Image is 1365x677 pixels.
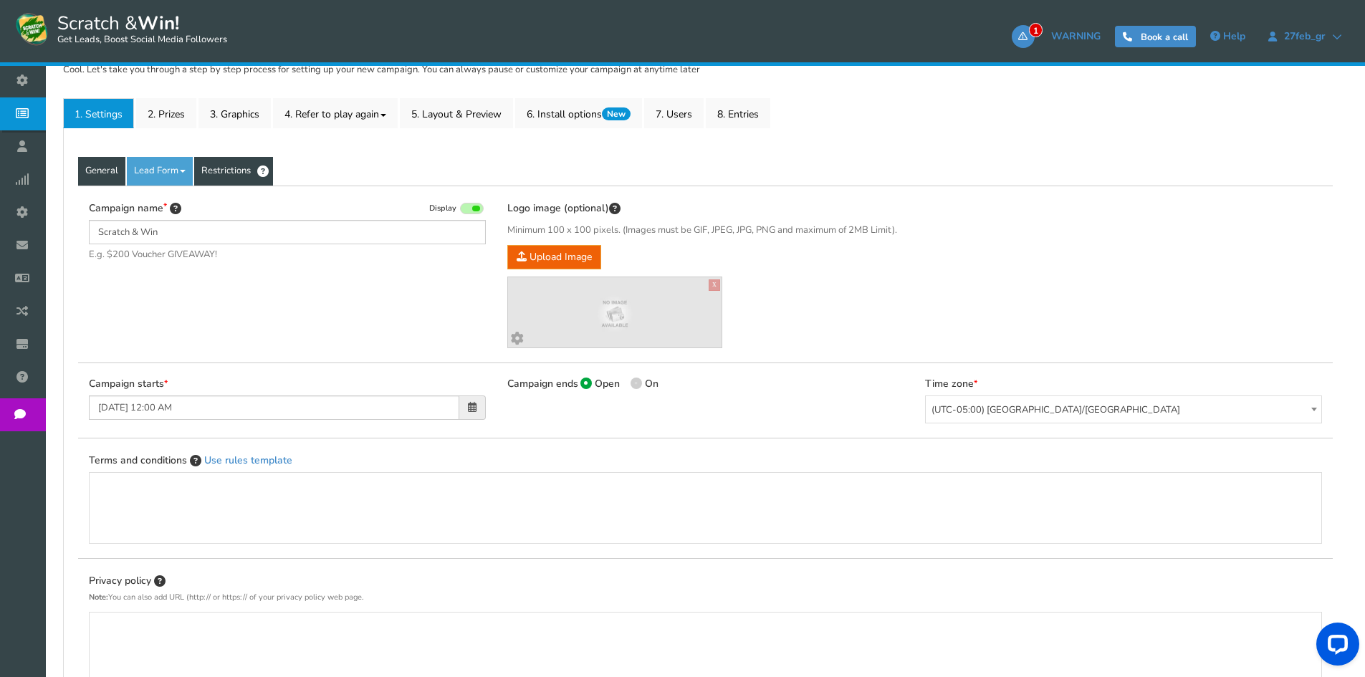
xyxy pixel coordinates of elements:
[925,378,977,391] label: Time zone
[1029,23,1043,37] span: 1
[204,453,292,467] a: Use rules template
[1012,25,1108,48] a: 1WARNING
[89,592,364,602] small: You can also add URL (http:// or https:// of your privacy policy web page.
[104,480,1307,537] div: Rich Text Editor, campaign_terms
[138,11,179,36] strong: Win!
[170,201,181,217] span: Tip: Choose a title that will attract more entries. For example: “Scratch & win a bracelet” will ...
[57,34,227,46] small: Get Leads, Boost Social Media Followers
[136,98,196,128] a: 2. Prizes
[609,201,621,217] span: This image will be displayed on top of your contest screen. You can upload & preview different im...
[1305,617,1365,677] iframe: LiveChat chat widget
[89,248,486,262] span: E.g. $200 Voucher GIVEAWAY!
[78,157,125,186] a: General
[1115,26,1196,47] a: Book a call
[50,11,227,47] span: Scratch &
[104,620,1307,677] div: Rich Text Editor, campaign_privacy
[507,378,578,391] label: Campaign ends
[926,396,1321,424] span: (UTC-05:00) America/Chicago
[429,203,456,214] span: Display
[1141,31,1188,44] span: Book a call
[63,98,134,128] a: 1. Settings
[706,98,770,128] a: 8. Entries
[709,279,720,291] a: X
[1223,29,1245,43] span: Help
[644,98,704,128] a: 7. Users
[645,377,658,390] span: On
[925,395,1322,423] span: (UTC-05:00) America/Chicago
[515,98,642,128] a: 6. Install options
[89,201,181,216] label: Campaign name
[602,107,631,120] span: New
[194,157,273,186] a: Restrictions
[63,63,1347,77] p: Cool. Let's take you through a step by step process for setting up your new campaign. You can alw...
[187,453,204,469] span: Enter the Terms and Conditions of your campaign
[595,377,620,390] span: Open
[14,11,227,47] a: Scratch &Win! Get Leads, Boost Social Media Followers
[127,157,193,186] a: Lead Form
[507,201,621,216] label: Logo image (optional)
[400,98,513,128] a: 5. Layout & Preview
[89,378,168,391] label: Campaign starts
[1203,25,1253,48] a: Help
[507,224,904,238] span: Minimum 100 x 100 pixels. (Images must be GIF, JPEG, JPG, PNG and maximum of 2MB Limit).
[14,11,50,47] img: Scratch and Win
[1277,31,1332,42] span: 27feb_gr
[89,453,292,469] label: Terms and conditions
[89,592,108,602] b: Note:
[273,98,398,128] a: 4. Refer to play again
[1051,29,1101,43] span: WARNING
[151,574,166,590] span: Enter the Privacy Policy of your campaign
[89,573,166,589] label: Privacy policy
[198,98,271,128] a: 3. Graphics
